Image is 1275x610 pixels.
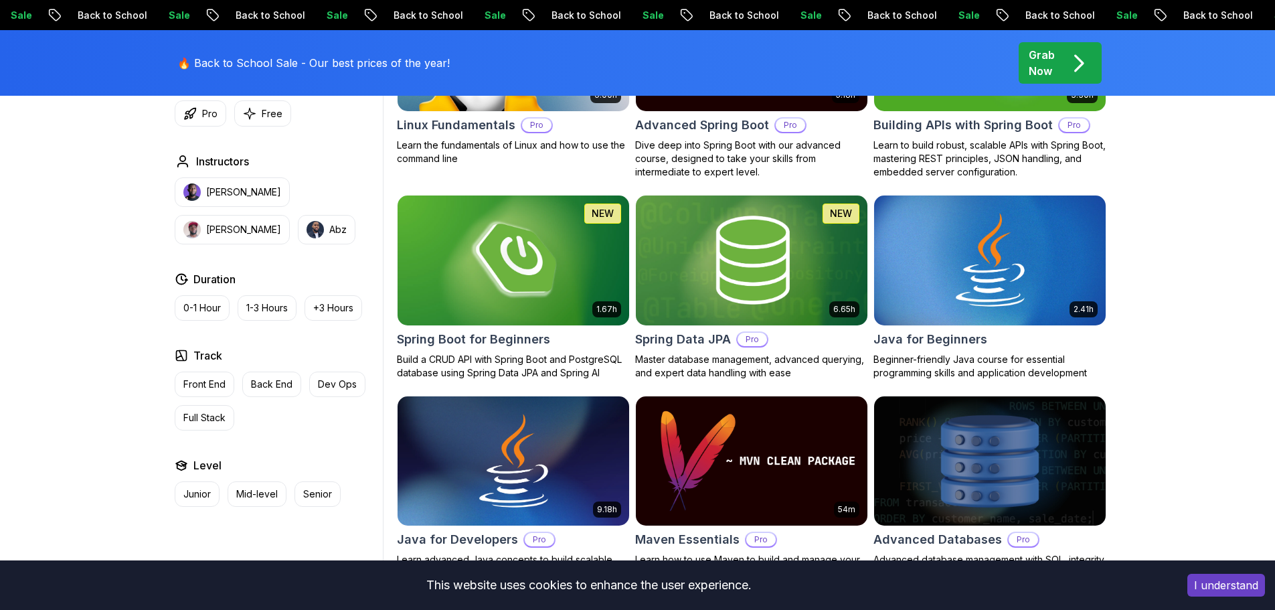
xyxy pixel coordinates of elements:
p: Learn advanced Java concepts to build scalable and maintainable applications. [397,553,630,580]
p: Learn how to use Maven to build and manage your Java projects [635,553,868,580]
p: 1-3 Hours [246,301,288,315]
img: Java for Developers card [398,396,629,526]
p: Pro [746,533,776,546]
img: instructor img [183,221,201,238]
p: 9.18h [597,504,617,515]
h2: Instructors [196,153,249,169]
button: Dev Ops [309,372,365,397]
h2: Spring Data JPA [635,330,731,349]
p: Sale [1096,9,1139,22]
h2: Duration [193,271,236,287]
button: Front End [175,372,234,397]
h2: Level [193,457,222,473]
p: Abz [329,223,347,236]
p: Back to School [58,9,149,22]
p: +3 Hours [313,301,353,315]
p: Sale [780,9,823,22]
p: Back to School [689,9,780,22]
p: 6.65h [833,304,855,315]
p: Back End [251,378,292,391]
p: Pro [776,119,805,132]
button: Back End [242,372,301,397]
p: Master database management, advanced querying, and expert data handling with ease [635,353,868,380]
button: instructor imgAbz [298,215,355,244]
p: Front End [183,378,226,391]
p: Back to School [216,9,307,22]
p: Learn the fundamentals of Linux and how to use the command line [397,139,630,165]
button: Full Stack [175,405,234,431]
p: Sale [307,9,349,22]
h2: Building APIs with Spring Boot [873,116,1053,135]
p: Back to School [373,9,464,22]
button: Junior [175,481,220,507]
p: Pro [202,107,218,121]
button: Senior [294,481,341,507]
p: Senior [303,487,332,501]
button: 0-1 Hour [175,295,230,321]
p: Back to School [531,9,622,22]
img: Spring Boot for Beginners card [398,196,629,325]
p: [PERSON_NAME] [206,223,281,236]
p: NEW [592,207,614,220]
a: Spring Data JPA card6.65hNEWSpring Data JPAProMaster database management, advanced querying, and ... [635,195,868,380]
p: Pro [522,119,551,132]
h2: Track [193,348,222,364]
img: Advanced Databases card [868,393,1111,529]
h2: Java for Beginners [873,330,987,349]
img: Java for Beginners card [874,196,1106,325]
p: 1.67h [596,304,617,315]
p: Build a CRUD API with Spring Boot and PostgreSQL database using Spring Data JPA and Spring AI [397,353,630,380]
img: instructor img [307,221,324,238]
img: Maven Essentials card [636,396,867,526]
h2: Linux Fundamentals [397,116,515,135]
p: 2.41h [1074,304,1094,315]
p: Grab Now [1029,47,1055,79]
h2: Spring Boot for Beginners [397,330,550,349]
p: Back to School [847,9,938,22]
p: Free [262,107,282,121]
p: Dive deep into Spring Boot with our advanced course, designed to take your skills from intermedia... [635,139,868,179]
a: Maven Essentials card54mMaven EssentialsProLearn how to use Maven to build and manage your Java p... [635,396,868,581]
h2: Maven Essentials [635,530,740,549]
a: Java for Beginners card2.41hJava for BeginnersBeginner-friendly Java course for essential program... [873,195,1106,380]
p: 54m [838,504,855,515]
p: Back to School [1163,9,1254,22]
button: instructor img[PERSON_NAME] [175,215,290,244]
button: +3 Hours [305,295,362,321]
p: Advanced database management with SQL, integrity, and practical applications [873,553,1106,580]
a: Java for Developers card9.18hJava for DevelopersProLearn advanced Java concepts to build scalable... [397,396,630,581]
p: Beginner-friendly Java course for essential programming skills and application development [873,353,1106,380]
img: Spring Data JPA card [636,196,867,325]
button: Free [234,100,291,127]
p: Mid-level [236,487,278,501]
p: Pro [525,533,554,546]
h2: Advanced Spring Boot [635,116,769,135]
button: instructor img[PERSON_NAME] [175,177,290,207]
p: Pro [738,333,767,346]
p: Full Stack [183,411,226,425]
a: Spring Boot for Beginners card1.67hNEWSpring Boot for BeginnersBuild a CRUD API with Spring Boot ... [397,195,630,380]
p: NEW [830,207,852,220]
button: 1-3 Hours [238,295,296,321]
p: Sale [622,9,665,22]
p: Back to School [1005,9,1096,22]
img: instructor img [183,183,201,201]
p: [PERSON_NAME] [206,185,281,199]
a: Advanced Databases cardAdvanced DatabasesProAdvanced database management with SQL, integrity, and... [873,396,1106,581]
p: Learn to build robust, scalable APIs with Spring Boot, mastering REST principles, JSON handling, ... [873,139,1106,179]
button: Pro [175,100,226,127]
p: Pro [1059,119,1089,132]
p: Sale [149,9,191,22]
p: 0-1 Hour [183,301,221,315]
p: Sale [464,9,507,22]
p: Sale [938,9,981,22]
div: This website uses cookies to enhance the user experience. [10,570,1167,600]
p: 🔥 Back to School Sale - Our best prices of the year! [177,55,450,71]
p: Junior [183,487,211,501]
h2: Advanced Databases [873,530,1002,549]
button: Mid-level [228,481,286,507]
p: Pro [1009,533,1038,546]
h2: Java for Developers [397,530,518,549]
p: Dev Ops [318,378,357,391]
button: Accept cookies [1187,574,1265,597]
